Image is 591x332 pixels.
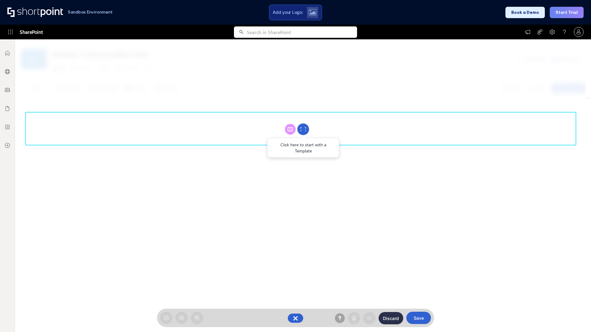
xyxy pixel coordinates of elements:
[247,26,357,38] input: Search in SharePoint
[273,10,303,15] span: Add your Logo:
[560,302,591,332] iframe: Chat Widget
[379,312,403,324] button: Discard
[406,312,431,324] button: Save
[550,7,584,18] button: Start Trial
[20,25,43,39] span: SharePoint
[308,9,316,16] img: Upload logo
[505,7,545,18] button: Book a Demo
[68,10,113,14] h1: Sandbox Environment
